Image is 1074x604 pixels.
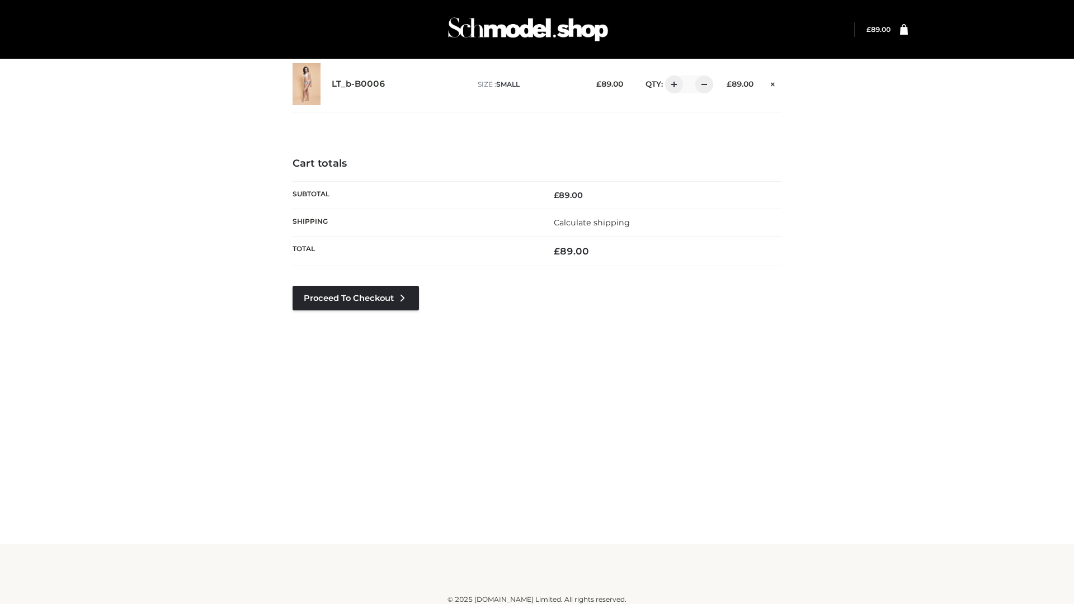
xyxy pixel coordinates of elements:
th: Shipping [293,209,537,236]
span: £ [727,79,732,88]
a: £89.00 [866,25,891,34]
h4: Cart totals [293,158,781,170]
a: Calculate shipping [554,218,630,228]
div: QTY: [634,75,709,93]
th: Subtotal [293,181,537,209]
bdi: 89.00 [554,246,589,257]
bdi: 89.00 [866,25,891,34]
a: Proceed to Checkout [293,286,419,310]
img: Schmodel Admin 964 [444,7,612,51]
span: SMALL [496,80,520,88]
th: Total [293,237,537,266]
span: £ [554,190,559,200]
p: size : [478,79,579,89]
bdi: 89.00 [596,79,623,88]
span: £ [866,25,871,34]
a: LT_b-B0006 [332,79,385,89]
a: Remove this item [765,75,781,90]
span: £ [554,246,560,257]
bdi: 89.00 [554,190,583,200]
bdi: 89.00 [727,79,753,88]
span: £ [596,79,601,88]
